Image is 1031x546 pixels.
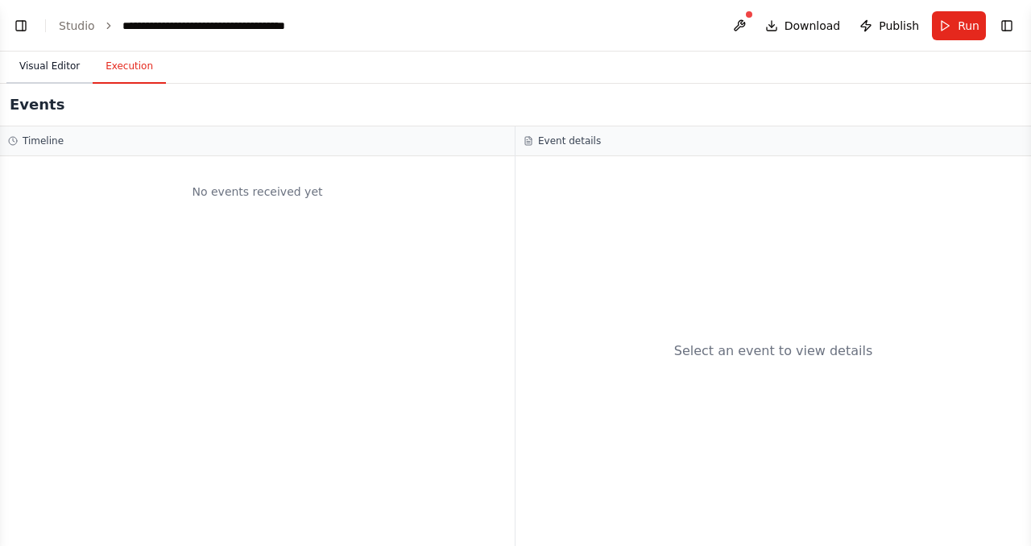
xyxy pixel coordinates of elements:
[538,134,601,147] h3: Event details
[785,18,841,34] span: Download
[6,50,93,84] button: Visual Editor
[853,11,925,40] button: Publish
[879,18,919,34] span: Publish
[59,19,95,32] a: Studio
[59,18,304,34] nav: breadcrumb
[8,164,507,219] div: No events received yet
[10,14,32,37] button: Show left sidebar
[93,50,166,84] button: Execution
[932,11,986,40] button: Run
[10,93,64,116] h2: Events
[674,341,873,361] div: Select an event to view details
[23,134,64,147] h3: Timeline
[958,18,979,34] span: Run
[759,11,847,40] button: Download
[996,14,1018,37] button: Show right sidebar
